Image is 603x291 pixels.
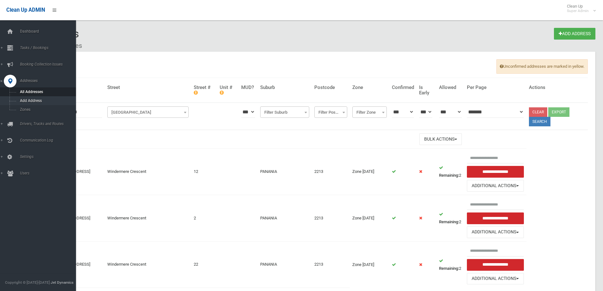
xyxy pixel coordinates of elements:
[467,180,524,192] button: Additional Actions
[18,62,81,66] span: Booking Collection Issues
[5,280,50,285] span: Copyright © [DATE]-[DATE]
[314,106,347,118] span: Filter Postcode
[260,85,309,90] h4: Suburb
[467,273,524,285] button: Additional Actions
[18,171,81,175] span: Users
[109,108,187,117] span: Filter Street
[18,138,81,142] span: Communication Log
[314,85,347,90] h4: Postcode
[18,90,75,94] span: All Addresses
[316,108,346,117] span: Filter Postcode
[350,149,389,195] td: Zone [DATE]
[194,85,214,95] h4: Street #
[354,108,385,117] span: Filter Zone
[18,98,75,103] span: Add Address
[105,241,191,288] td: Windermere Crescent
[564,4,595,13] span: Clean Up
[439,219,459,224] strong: Remaining:
[437,195,464,242] td: 2
[548,107,569,117] button: Export
[107,106,189,118] span: Filter Street
[220,85,236,95] h4: Unit #
[437,241,464,288] td: 2
[18,155,81,159] span: Settings
[554,28,595,40] a: Add Address
[352,106,387,118] span: Filter Zone
[191,241,217,288] td: 22
[312,195,350,242] td: 2213
[105,149,191,195] td: Windermere Crescent
[258,241,312,288] td: PANANIA
[529,117,550,126] button: Search
[350,241,389,288] td: Zone [DATE]
[18,29,81,34] span: Dashboard
[529,85,585,90] h4: Actions
[105,195,191,242] td: Windermere Crescent
[496,59,588,74] span: Unconfirmed addresses are marked in yellow.
[419,85,434,95] h4: Is Early
[439,266,459,271] strong: Remaining:
[18,107,75,112] span: Zones
[191,195,217,242] td: 2
[567,9,589,13] small: Super Admin
[439,85,462,90] h4: Allowed
[467,226,524,238] button: Additional Actions
[419,133,462,145] button: Bulk Actions
[258,149,312,195] td: PANANIA
[352,85,387,90] h4: Zone
[350,195,389,242] td: Zone [DATE]
[260,106,309,118] span: Filter Suburb
[262,108,308,117] span: Filter Suburb
[241,85,255,90] h4: MUD?
[312,149,350,195] td: 2213
[54,85,102,90] h4: Address
[467,85,524,90] h4: Per Page
[312,241,350,288] td: 2213
[18,46,81,50] span: Tasks / Bookings
[437,149,464,195] td: 2
[6,7,45,13] span: Clean Up ADMIN
[191,149,217,195] td: 12
[529,107,547,117] a: Clear
[18,79,81,83] span: Addresses
[258,195,312,242] td: PANANIA
[51,280,73,285] strong: Jet Dynamics
[439,173,459,178] strong: Remaining:
[392,85,414,90] h4: Confirmed
[18,122,81,126] span: Drivers, Trucks and Routes
[107,85,189,90] h4: Street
